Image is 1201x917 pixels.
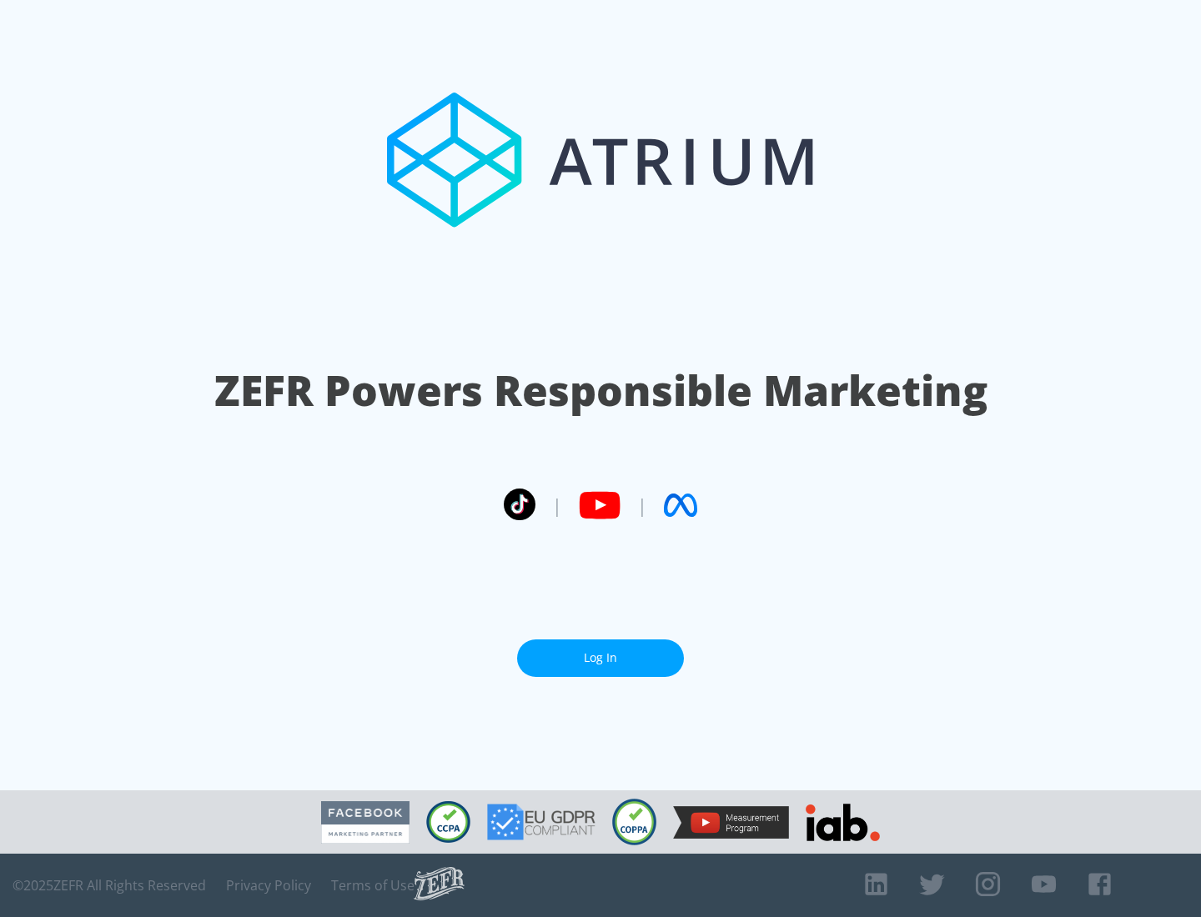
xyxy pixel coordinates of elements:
img: COPPA Compliant [612,799,656,845]
span: | [552,493,562,518]
h1: ZEFR Powers Responsible Marketing [214,362,987,419]
img: IAB [806,804,880,841]
img: Facebook Marketing Partner [321,801,410,844]
a: Log In [517,639,684,677]
a: Privacy Policy [226,877,311,894]
span: | [637,493,647,518]
a: Terms of Use [331,877,415,894]
img: CCPA Compliant [426,801,470,843]
span: © 2025 ZEFR All Rights Reserved [13,877,206,894]
img: YouTube Measurement Program [673,806,789,839]
img: GDPR Compliant [487,804,595,840]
